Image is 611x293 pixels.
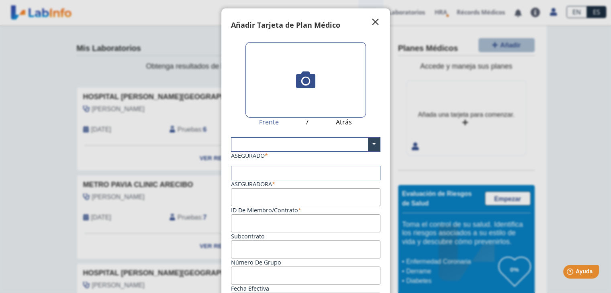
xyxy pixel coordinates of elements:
label: Número de Grupo [231,258,281,266]
label: Fecha efectiva [231,285,269,292]
iframe: Help widget launcher [539,262,602,284]
label: Aseguradora [231,180,275,188]
label: Subcontrato [231,232,265,240]
label: ASEGURADO [231,152,268,159]
h4: Añadir Tarjeta de Plan Médico [231,20,340,31]
label: ID de Miembro/Contrato [231,206,301,214]
span: Frente [259,118,279,127]
span:  [371,17,380,27]
span: Atrás [336,118,352,127]
span: / [306,118,309,127]
button: Close [366,17,385,27]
